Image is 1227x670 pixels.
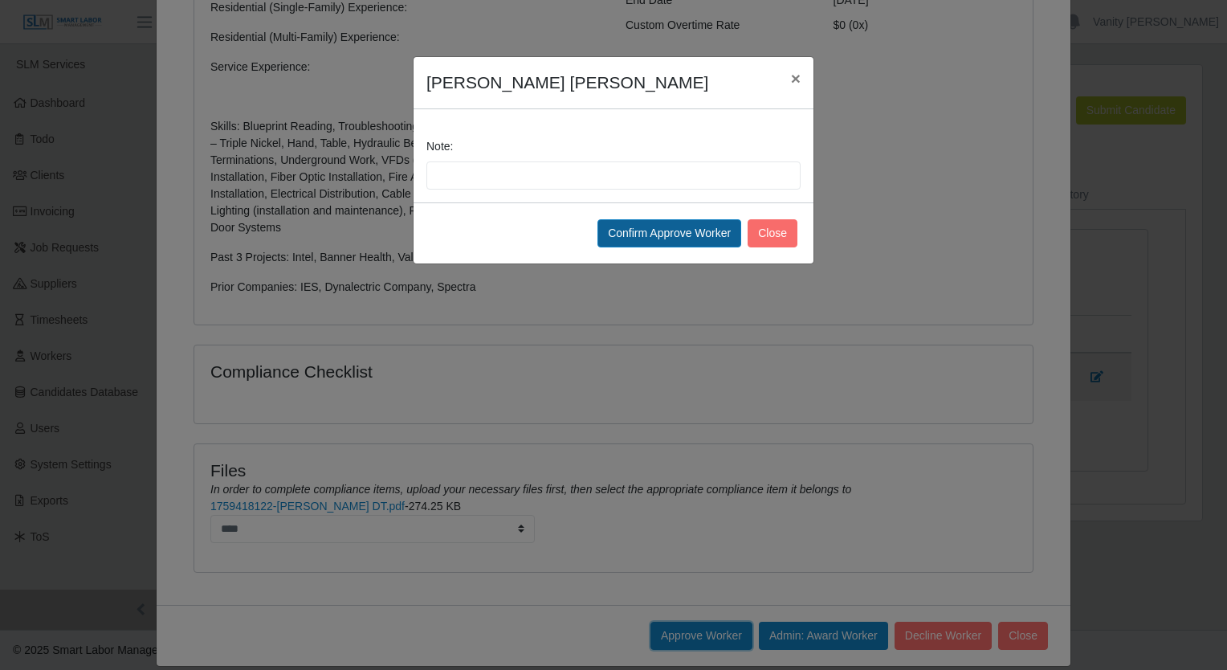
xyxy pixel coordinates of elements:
[426,138,453,155] label: Note:
[597,219,741,247] button: Confirm Approve Worker
[748,219,797,247] button: Close
[426,70,708,96] h4: [PERSON_NAME] [PERSON_NAME]
[778,57,813,100] button: Close
[791,69,801,88] span: ×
